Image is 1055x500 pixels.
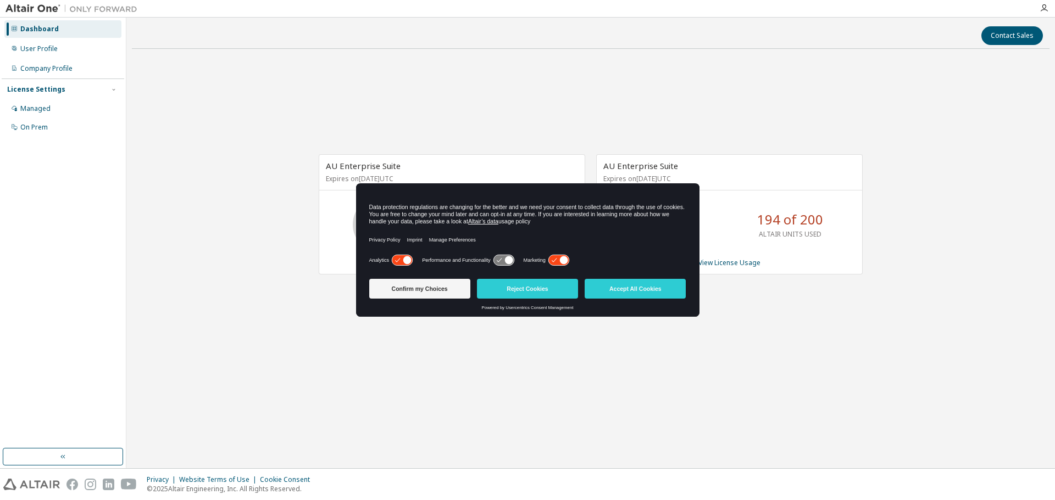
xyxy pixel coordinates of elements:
p: © 2025 Altair Engineering, Inc. All Rights Reserved. [147,484,316,493]
img: facebook.svg [66,479,78,490]
div: Company Profile [20,64,73,73]
div: Website Terms of Use [179,475,260,484]
img: linkedin.svg [103,479,114,490]
div: Dashboard [20,25,59,33]
div: Managed [20,104,51,113]
div: Privacy [147,475,179,484]
span: AU Enterprise Suite [603,160,678,171]
img: altair_logo.svg [3,479,60,490]
img: instagram.svg [85,479,96,490]
p: 194 of 200 [757,210,823,229]
span: AU Enterprise Suite [326,160,401,171]
p: ALTAIR UNITS USED [759,229,821,239]
a: View License Usage [698,258,760,267]
div: Cookie Consent [260,475,316,484]
img: Altair One [5,3,143,14]
p: Expires on [DATE] UTC [603,174,853,183]
div: On Prem [20,123,48,132]
div: License Settings [7,85,65,94]
div: User Profile [20,44,58,53]
p: Expires on [DATE] UTC [326,174,575,183]
img: youtube.svg [121,479,137,490]
button: Contact Sales [981,26,1043,45]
